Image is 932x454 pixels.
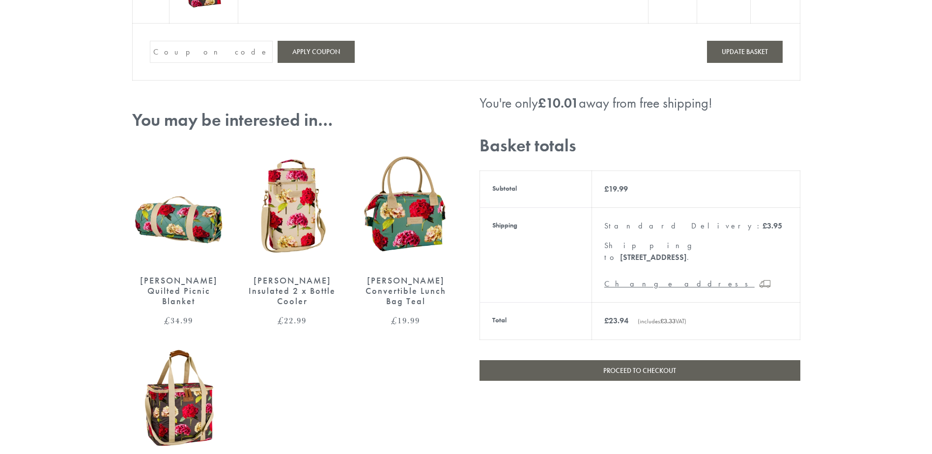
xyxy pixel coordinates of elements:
[604,221,782,231] label: Standard Delivery:
[480,171,592,208] th: Subtotal
[480,360,800,381] a: Proceed to checkout
[660,317,664,325] span: £
[604,315,609,326] span: £
[278,314,284,326] span: £
[604,240,788,263] p: Shipping to .
[660,317,676,325] span: 3.33
[604,315,628,326] bdi: 23.94
[150,41,273,63] input: Coupon code
[245,145,339,266] img: Sarah Kelleher 2 x Bottle Cooler
[707,41,783,63] button: Update basket
[359,145,452,266] img: Sarah Kelleher convertible lunch bag teal
[620,252,687,262] strong: [STREET_ADDRESS]
[132,145,226,266] img: Sarah Kelleher Picnic Blanket Teal
[391,314,397,326] span: £
[132,276,226,306] div: [PERSON_NAME] Quilted Picnic Blanket
[391,314,420,326] bdi: 19.99
[538,94,579,112] bdi: 10.01
[763,221,782,231] bdi: 3.95
[604,184,609,194] span: £
[480,208,592,303] th: Shipping
[245,276,339,306] div: [PERSON_NAME] Insulated 2 x Bottle Cooler
[763,221,767,231] span: £
[638,317,686,325] small: (includes VAT)
[480,136,800,156] h2: Basket totals
[164,314,170,326] span: £
[278,41,355,63] button: Apply coupon
[164,314,193,326] bdi: 34.99
[359,276,452,306] div: [PERSON_NAME] Convertible Lunch Bag Teal
[278,314,307,326] bdi: 22.99
[480,303,592,340] th: Total
[604,278,755,290] a: Change address
[538,94,546,112] span: £
[480,95,800,111] div: You're only away from free shipping!
[245,145,339,325] a: Sarah Kelleher 2 x Bottle Cooler [PERSON_NAME] Insulated 2 x Bottle Cooler £22.99
[604,184,628,194] bdi: 19.99
[132,145,226,325] a: Sarah Kelleher Picnic Blanket Teal [PERSON_NAME] Quilted Picnic Blanket £34.99
[359,145,452,325] a: Sarah Kelleher convertible lunch bag teal [PERSON_NAME] Convertible Lunch Bag Teal £19.99
[132,110,453,130] h2: You may be interested in…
